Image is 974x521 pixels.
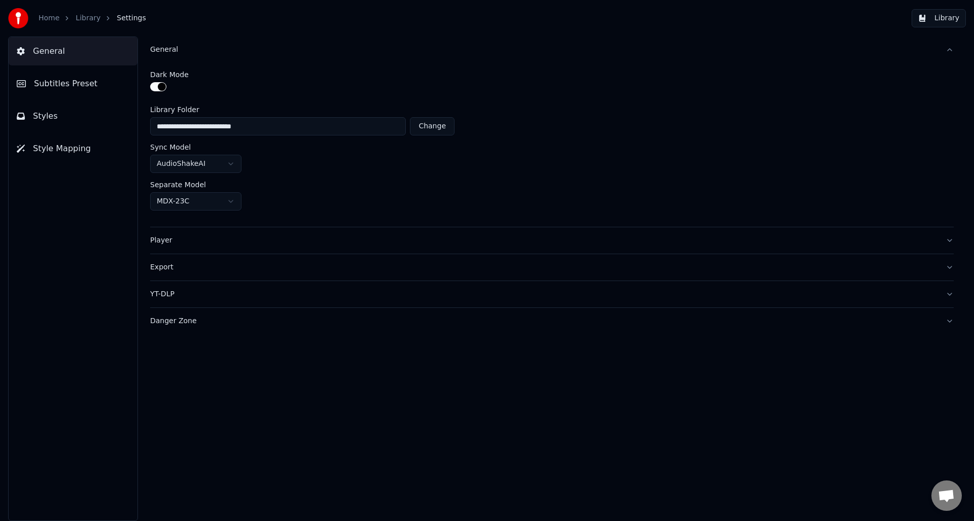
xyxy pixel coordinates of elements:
img: youka [8,8,28,28]
button: YT-DLP [150,281,954,307]
div: General [150,45,937,55]
button: Subtitles Preset [9,70,137,98]
label: Sync Model [150,144,191,151]
button: Change [410,117,455,135]
span: Settings [117,13,146,23]
label: Separate Model [150,181,206,188]
span: Styles [33,110,58,122]
a: Library [76,13,100,23]
button: Style Mapping [9,134,137,163]
div: Export [150,262,937,272]
button: Styles [9,102,137,130]
button: Library [912,9,966,27]
button: General [150,37,954,63]
span: Style Mapping [33,143,91,155]
div: General [150,63,954,227]
div: Danger Zone [150,316,937,326]
label: Library Folder [150,106,455,113]
div: Player [150,235,937,246]
label: Dark Mode [150,71,189,78]
button: Danger Zone [150,308,954,334]
span: General [33,45,65,57]
div: YT-DLP [150,289,937,299]
a: Home [39,13,59,23]
nav: breadcrumb [39,13,146,23]
span: Subtitles Preset [34,78,97,90]
button: General [9,37,137,65]
a: Open chat [931,480,962,511]
button: Export [150,254,954,281]
button: Player [150,227,954,254]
